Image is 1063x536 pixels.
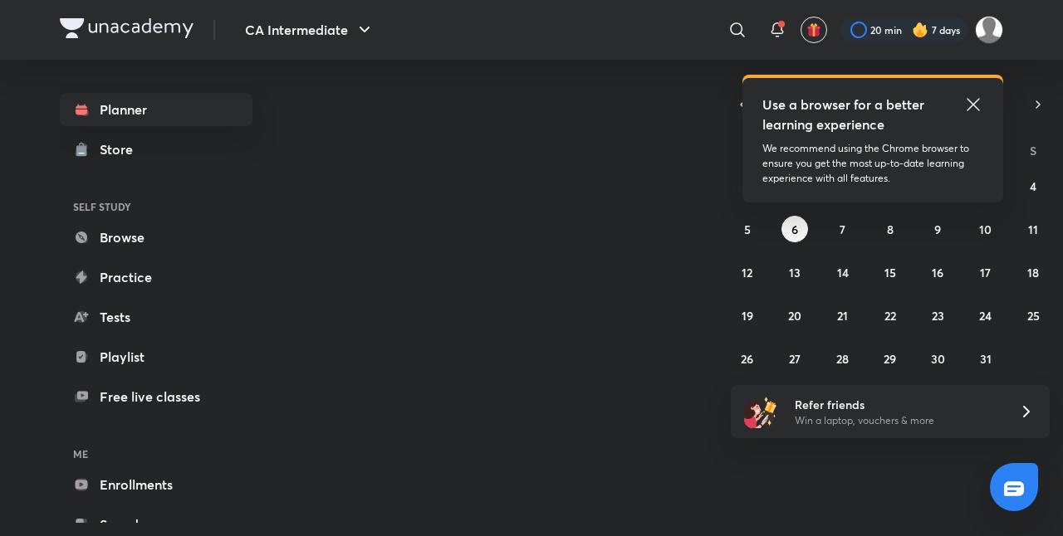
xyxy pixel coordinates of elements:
[1020,259,1046,285] button: October 18, 2025
[884,308,896,324] abbr: October 22, 2025
[734,216,761,242] button: October 5, 2025
[972,259,999,285] button: October 17, 2025
[884,265,896,280] abbr: October 15, 2025
[762,95,928,134] h5: Use a browser for a better learning experience
[60,300,252,334] a: Tests
[1020,173,1046,199] button: October 4, 2025
[744,395,777,428] img: referral
[788,308,801,324] abbr: October 20, 2025
[830,345,856,372] button: October 28, 2025
[60,261,252,294] a: Practice
[924,216,951,242] button: October 9, 2025
[887,222,894,237] abbr: October 8, 2025
[980,265,991,280] abbr: October 17, 2025
[60,380,252,413] a: Free live classes
[801,17,827,43] button: avatar
[781,259,808,285] button: October 13, 2025
[60,192,252,221] h6: SELF STUDY
[924,345,951,372] button: October 30, 2025
[235,13,385,46] button: CA Intermediate
[734,345,761,372] button: October 26, 2025
[781,345,808,372] button: October 27, 2025
[979,308,992,324] abbr: October 24, 2025
[877,216,904,242] button: October 8, 2025
[934,222,941,237] abbr: October 9, 2025
[840,222,845,237] abbr: October 7, 2025
[742,265,752,280] abbr: October 12, 2025
[744,222,751,237] abbr: October 5, 2025
[1030,178,1036,194] abbr: October 4, 2025
[60,18,193,42] a: Company Logo
[972,345,999,372] button: October 31, 2025
[742,308,753,324] abbr: October 19, 2025
[932,265,943,280] abbr: October 16, 2025
[924,302,951,329] button: October 23, 2025
[60,340,252,373] a: Playlist
[877,302,904,329] button: October 22, 2025
[734,259,761,285] button: October 12, 2025
[836,351,849,367] abbr: October 28, 2025
[972,302,999,329] button: October 24, 2025
[980,351,992,367] abbr: October 31, 2025
[979,222,992,237] abbr: October 10, 2025
[789,351,801,367] abbr: October 27, 2025
[830,259,856,285] button: October 14, 2025
[877,259,904,285] button: October 15, 2025
[884,351,896,367] abbr: October 29, 2025
[60,18,193,38] img: Company Logo
[734,302,761,329] button: October 19, 2025
[60,93,252,126] a: Planner
[1027,308,1040,324] abbr: October 25, 2025
[806,22,821,37] img: avatar
[877,345,904,372] button: October 29, 2025
[837,265,849,280] abbr: October 14, 2025
[924,259,951,285] button: October 16, 2025
[1030,143,1036,158] abbr: Saturday
[975,16,1003,44] img: Drashti Patel
[931,351,945,367] abbr: October 30, 2025
[830,302,856,329] button: October 21, 2025
[830,216,856,242] button: October 7, 2025
[791,222,798,237] abbr: October 6, 2025
[741,351,753,367] abbr: October 26, 2025
[789,265,801,280] abbr: October 13, 2025
[932,308,944,324] abbr: October 23, 2025
[795,396,999,413] h6: Refer friends
[60,133,252,166] a: Store
[1020,302,1046,329] button: October 25, 2025
[1027,265,1039,280] abbr: October 18, 2025
[795,413,999,428] p: Win a laptop, vouchers & more
[762,141,983,186] p: We recommend using the Chrome browser to ensure you get the most up-to-date learning experience w...
[100,139,143,159] div: Store
[60,221,252,254] a: Browse
[781,216,808,242] button: October 6, 2025
[912,22,928,38] img: streak
[837,308,848,324] abbr: October 21, 2025
[972,216,999,242] button: October 10, 2025
[781,302,808,329] button: October 20, 2025
[60,468,252,501] a: Enrollments
[1020,216,1046,242] button: October 11, 2025
[1028,222,1038,237] abbr: October 11, 2025
[60,440,252,468] h6: ME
